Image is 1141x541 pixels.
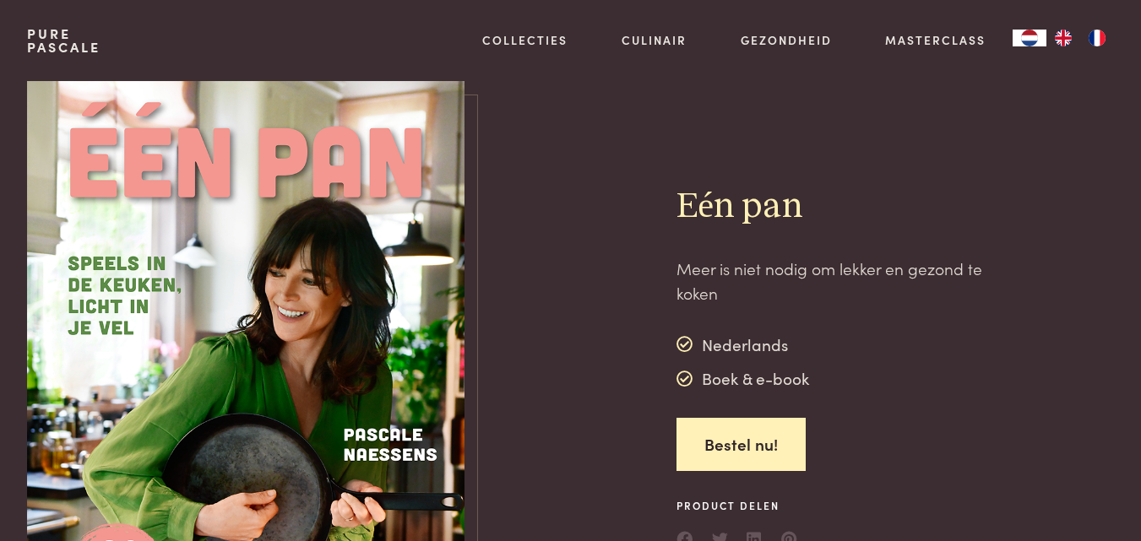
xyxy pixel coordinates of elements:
a: FR [1080,30,1114,46]
a: Gezondheid [741,31,832,49]
a: NL [1013,30,1046,46]
div: Nederlands [676,332,809,357]
a: Culinair [622,31,687,49]
a: PurePascale [27,27,101,54]
a: Masterclass [885,31,986,49]
span: Product delen [676,498,798,513]
div: Language [1013,30,1046,46]
a: Collecties [482,31,568,49]
aside: Language selected: Nederlands [1013,30,1114,46]
div: Boek & e-book [676,366,809,392]
h2: Eén pan [676,185,1021,230]
ul: Language list [1046,30,1114,46]
a: Bestel nu! [676,418,806,471]
a: EN [1046,30,1080,46]
p: Meer is niet nodig om lekker en gezond te koken [676,257,1021,305]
